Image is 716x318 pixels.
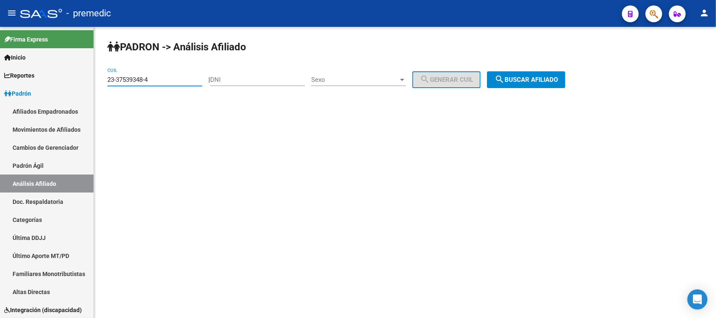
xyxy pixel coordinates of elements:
[4,89,31,98] span: Padrón
[420,74,430,84] mat-icon: search
[495,74,505,84] mat-icon: search
[420,76,473,83] span: Generar CUIL
[107,41,246,53] strong: PADRON -> Análisis Afiliado
[412,71,481,88] button: Generar CUIL
[487,71,565,88] button: Buscar afiliado
[495,76,558,83] span: Buscar afiliado
[208,76,487,83] div: |
[311,76,398,83] span: Sexo
[4,53,26,62] span: Inicio
[4,35,48,44] span: Firma Express
[66,4,111,23] span: - premedic
[7,8,17,18] mat-icon: menu
[4,71,34,80] span: Reportes
[4,305,82,315] span: Integración (discapacidad)
[687,289,708,310] div: Open Intercom Messenger
[699,8,709,18] mat-icon: person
